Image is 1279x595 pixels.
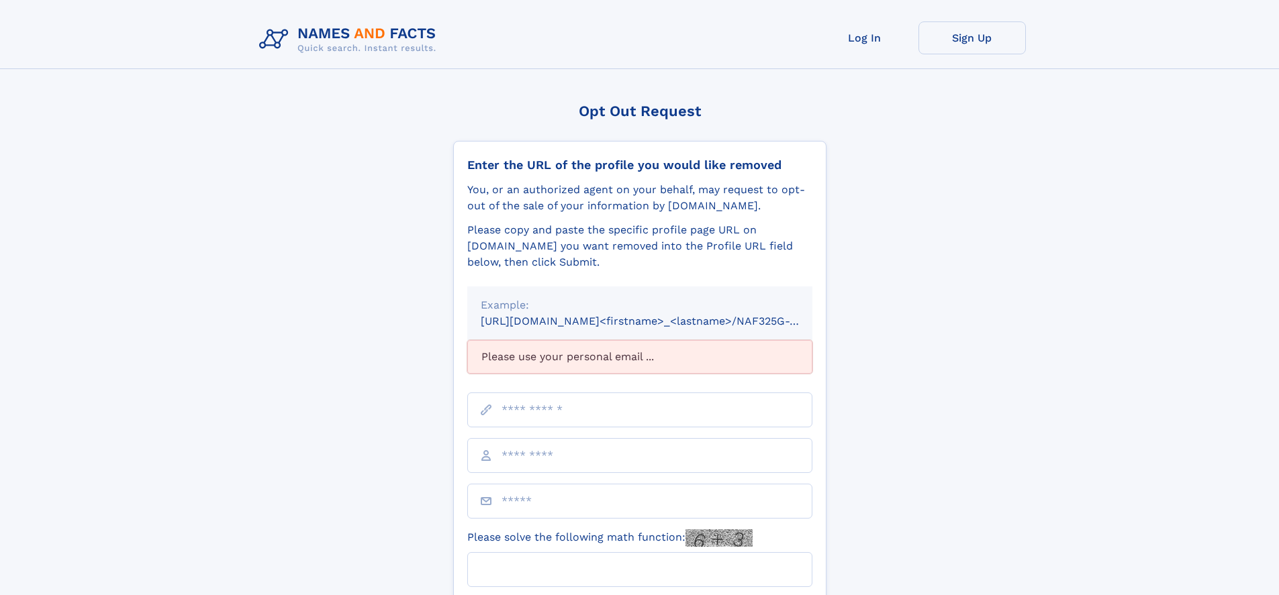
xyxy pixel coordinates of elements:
div: Please use your personal email ... [467,340,812,374]
img: Logo Names and Facts [254,21,447,58]
div: Enter the URL of the profile you would like removed [467,158,812,172]
a: Log In [811,21,918,54]
div: Please copy and paste the specific profile page URL on [DOMAIN_NAME] you want removed into the Pr... [467,222,812,270]
label: Please solve the following math function: [467,529,753,547]
div: Example: [481,297,799,313]
div: Opt Out Request [453,103,826,119]
small: [URL][DOMAIN_NAME]<firstname>_<lastname>/NAF325G-xxxxxxxx [481,315,838,327]
a: Sign Up [918,21,1026,54]
div: You, or an authorized agent on your behalf, may request to opt-out of the sale of your informatio... [467,182,812,214]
